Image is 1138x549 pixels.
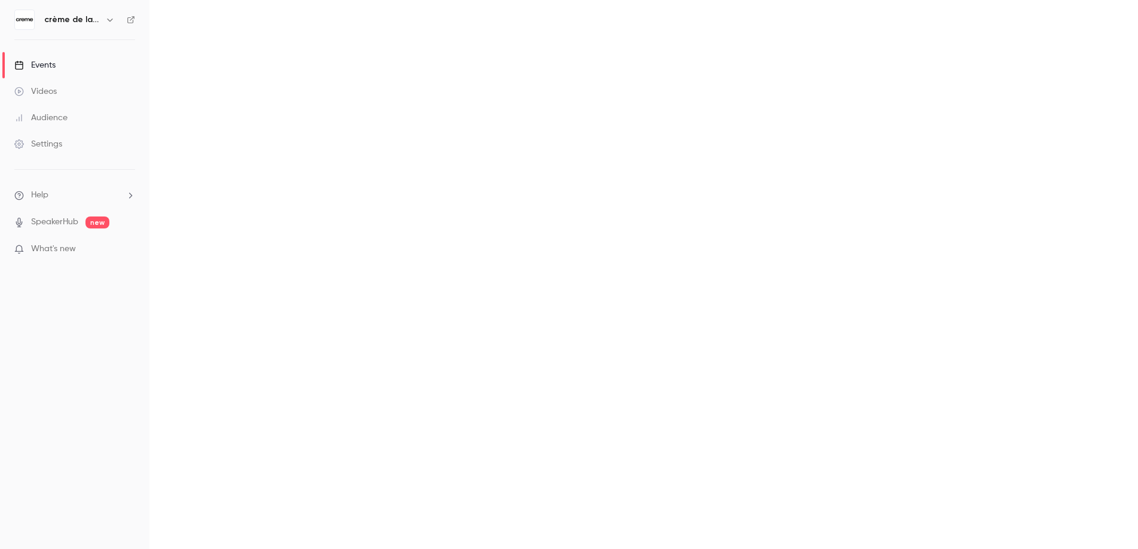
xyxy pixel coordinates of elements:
[14,112,68,124] div: Audience
[44,14,100,26] h6: crème de la crème
[15,10,34,29] img: crème de la crème
[31,243,76,255] span: What's new
[31,189,48,202] span: Help
[31,216,78,228] a: SpeakerHub
[85,216,109,228] span: new
[14,138,62,150] div: Settings
[14,86,57,97] div: Videos
[14,59,56,71] div: Events
[14,189,135,202] li: help-dropdown-opener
